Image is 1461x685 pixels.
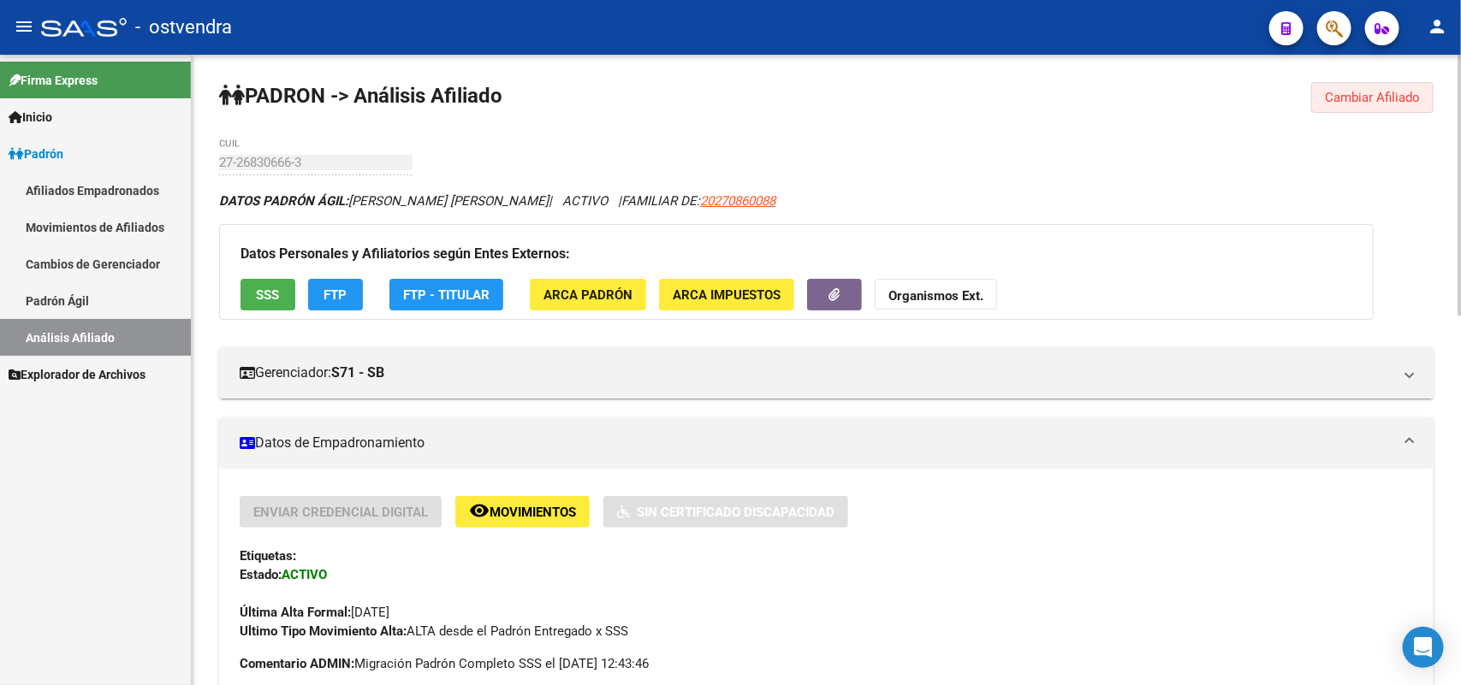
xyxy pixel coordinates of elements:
[469,500,490,521] mat-icon: remove_red_eye
[240,623,407,639] strong: Ultimo Tipo Movimiento Alta:
[240,654,649,673] span: Migración Padrón Completo SSS el [DATE] 12:43:46
[1325,90,1420,105] span: Cambiar Afiliado
[240,656,354,671] strong: Comentario ADMIN:
[875,279,997,310] button: Organismos Ext.
[455,496,590,528] button: Movimientos
[253,505,428,520] span: Enviar Credencial Digital
[240,434,1393,452] mat-panel-title: Datos de Empadronamiento
[240,567,282,582] strong: Estado:
[621,193,775,209] span: FAMILIAR DE:
[219,417,1434,469] mat-expansion-panel-header: Datos de Empadronamiento
[9,108,52,127] span: Inicio
[282,567,327,582] strong: ACTIVO
[9,365,146,384] span: Explorador de Archivos
[403,287,490,303] span: FTP - Titular
[9,145,63,163] span: Padrón
[700,193,775,209] span: 20270860088
[543,287,633,303] span: ARCA Padrón
[240,623,628,639] span: ALTA desde el Padrón Entregado x SSS
[240,548,296,564] strong: Etiquetas:
[331,363,384,382] strong: S71 - SB
[530,279,646,310] button: ARCA Padrón
[389,279,503,310] button: FTP - Titular
[257,287,280,303] span: SSS
[659,279,794,310] button: ARCA Impuestos
[9,71,98,90] span: Firma Express
[308,279,363,310] button: FTP
[219,193,549,209] span: [PERSON_NAME] [PERSON_NAME]
[673,287,781,303] span: ARCA Impuestos
[219,193,348,209] strong: DATOS PADRÓN ÁGIL:
[1427,16,1447,37] mat-icon: person
[241,279,295,310] button: SSS
[603,496,848,528] button: Sin Certificado Discapacidad
[637,505,834,520] span: Sin Certificado Discapacidad
[1311,82,1434,113] button: Cambiar Afiliado
[240,363,1393,382] mat-panel-title: Gerenciador:
[240,605,351,620] strong: Última Alta Formal:
[324,287,347,303] span: FTP
[1403,627,1444,668] div: Open Intercom Messenger
[490,505,576,520] span: Movimientos
[135,9,232,46] span: - ostvendra
[241,242,1352,266] h3: Datos Personales y Afiliatorios según Entes Externos:
[219,347,1434,399] mat-expansion-panel-header: Gerenciador:S71 - SB
[240,605,389,620] span: [DATE]
[240,496,442,528] button: Enviar Credencial Digital
[14,16,34,37] mat-icon: menu
[219,84,502,108] strong: PADRON -> Análisis Afiliado
[219,193,775,209] i: | ACTIVO |
[888,288,983,304] strong: Organismos Ext.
